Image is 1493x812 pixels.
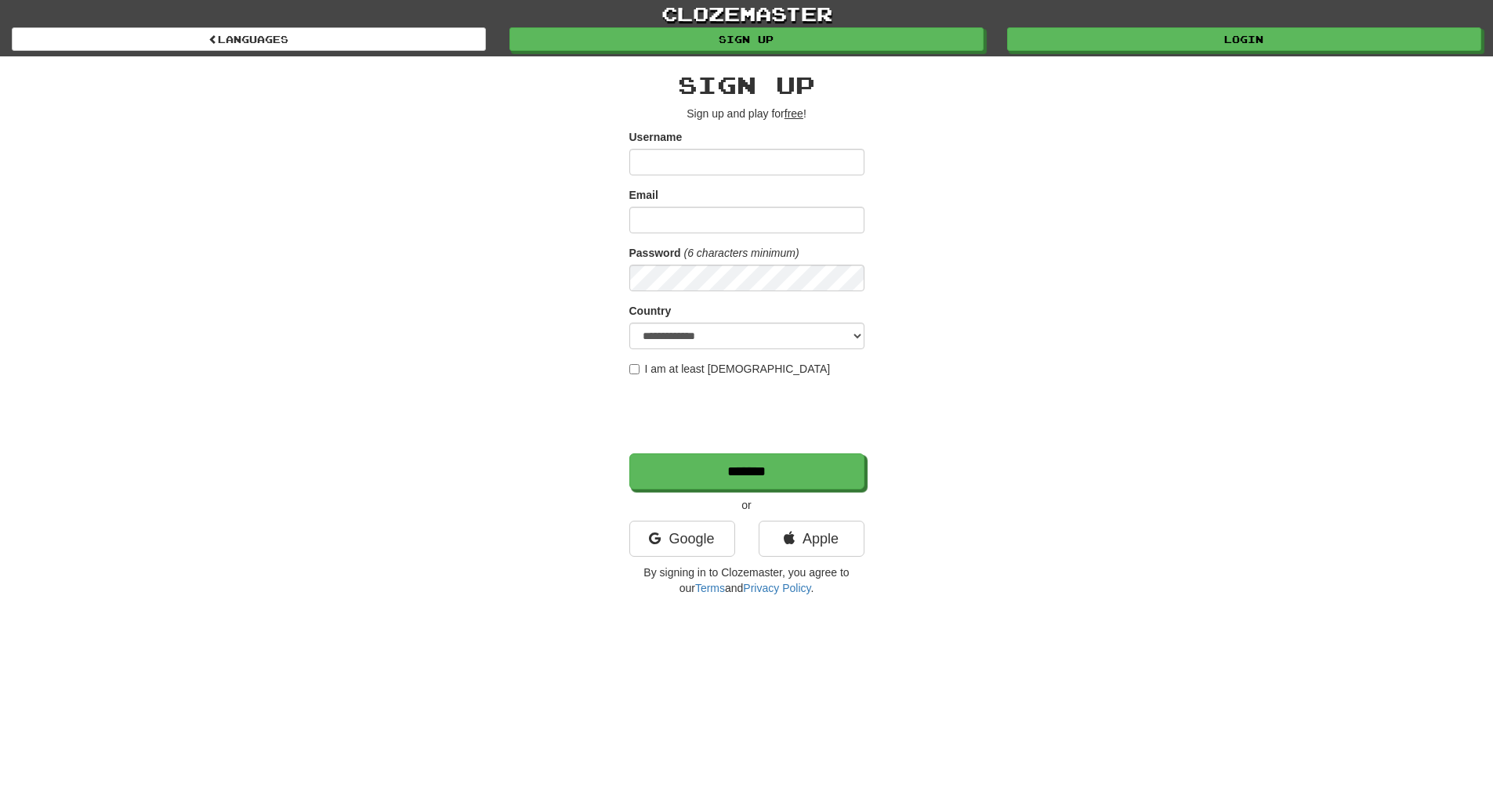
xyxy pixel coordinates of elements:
label: Username [629,129,683,145]
h2: Sign up [629,72,864,98]
a: Privacy Policy [743,582,810,594]
a: Login [1007,27,1481,51]
p: Sign up and play for ! [629,106,864,121]
a: Terms [695,582,725,594]
u: free [785,107,803,120]
a: Languages [12,27,486,51]
label: Country [629,303,672,319]
input: I am at least [DEMOGRAPHIC_DATA] [629,364,640,374]
a: Sign up [509,27,984,51]
em: (6 characters minimum) [684,247,799,259]
a: Google [629,521,735,557]
a: Apple [759,521,864,557]
label: Password [629,245,681,261]
label: Email [629,187,658,203]
p: By signing in to Clozemaster, you agree to our and . [629,565,864,596]
p: or [629,497,864,513]
iframe: reCAPTCHA [629,384,868,446]
label: I am at least [DEMOGRAPHIC_DATA] [629,361,831,377]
